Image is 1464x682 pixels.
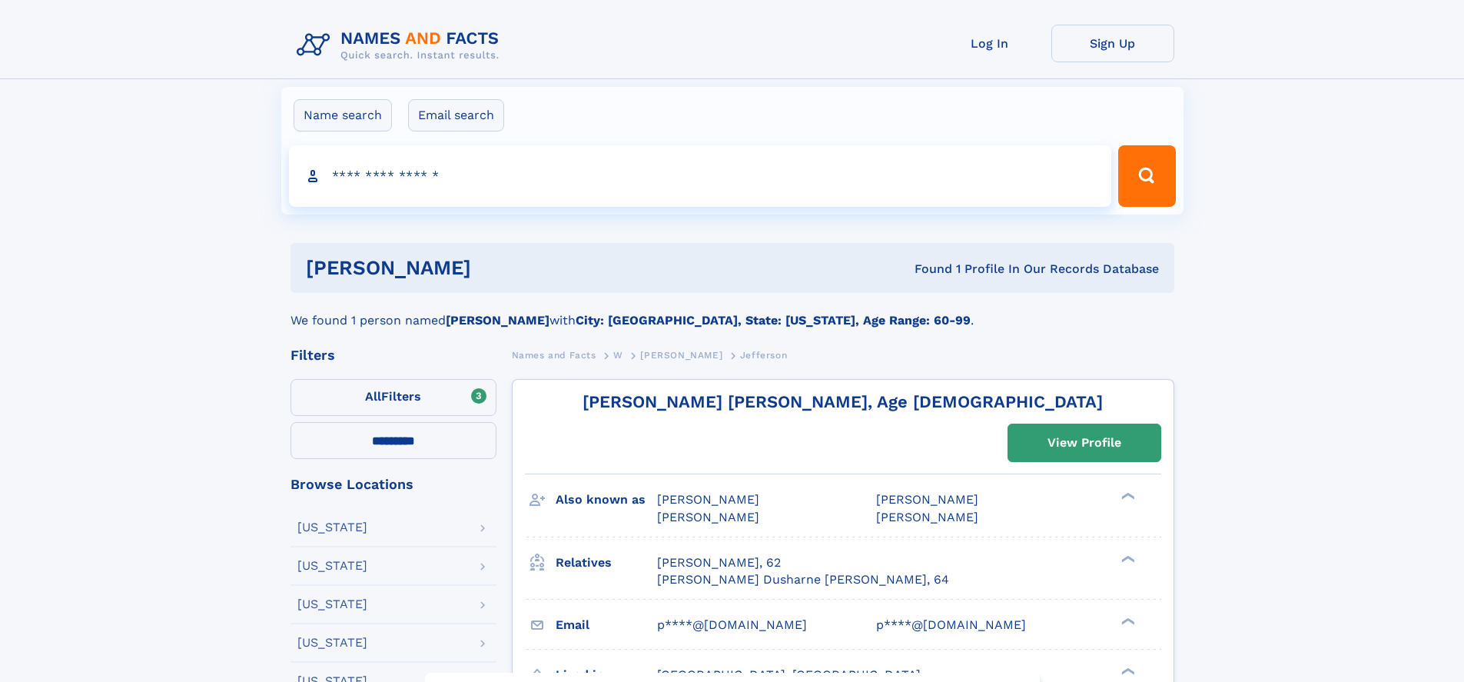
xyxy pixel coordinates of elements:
[408,99,504,131] label: Email search
[297,521,367,534] div: [US_STATE]
[1051,25,1174,62] a: Sign Up
[613,350,623,361] span: W
[290,348,496,362] div: Filters
[297,560,367,572] div: [US_STATE]
[297,637,367,649] div: [US_STATE]
[556,550,657,576] h3: Relatives
[740,350,787,361] span: Jefferson
[657,554,781,571] a: [PERSON_NAME], 62
[928,25,1051,62] a: Log In
[1118,145,1175,207] button: Search Button
[297,598,367,610] div: [US_STATE]
[657,492,759,507] span: [PERSON_NAME]
[290,477,496,491] div: Browse Locations
[289,145,1112,207] input: search input
[657,667,921,682] span: [GEOGRAPHIC_DATA], [GEOGRAPHIC_DATA]
[1047,425,1121,461] div: View Profile
[446,313,549,328] b: [PERSON_NAME]
[876,510,978,524] span: [PERSON_NAME]
[556,487,657,513] h3: Also known as
[576,313,971,328] b: City: [GEOGRAPHIC_DATA], State: [US_STATE], Age Range: 60-99
[306,258,693,278] h1: [PERSON_NAME]
[657,510,759,524] span: [PERSON_NAME]
[640,345,722,364] a: [PERSON_NAME]
[294,99,392,131] label: Name search
[657,571,949,588] a: [PERSON_NAME] Dusharne [PERSON_NAME], 64
[1117,491,1136,501] div: ❯
[556,612,657,638] h3: Email
[613,345,623,364] a: W
[583,392,1103,411] a: [PERSON_NAME] [PERSON_NAME], Age [DEMOGRAPHIC_DATA]
[290,25,512,66] img: Logo Names and Facts
[1117,666,1136,676] div: ❯
[1117,554,1136,564] div: ❯
[290,293,1174,330] div: We found 1 person named with .
[692,261,1159,278] div: Found 1 Profile In Our Records Database
[876,492,978,507] span: [PERSON_NAME]
[290,379,496,416] label: Filters
[640,350,722,361] span: [PERSON_NAME]
[365,389,381,404] span: All
[1117,616,1136,626] div: ❯
[1008,424,1160,461] a: View Profile
[512,345,596,364] a: Names and Facts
